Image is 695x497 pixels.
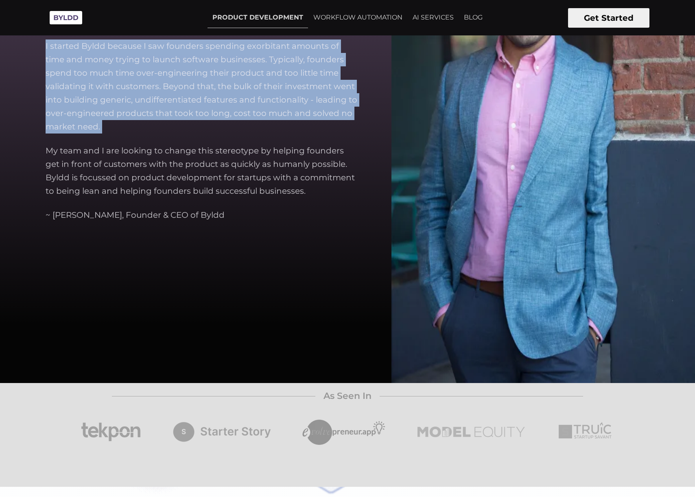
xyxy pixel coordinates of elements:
img: Tekpon [81,423,141,441]
a: WORKFLOW AUTOMATION [308,7,407,28]
a: BLOG [459,7,487,28]
p: I started Byldd because I saw founders spending exorbitant amounts of time and money trying to la... [46,39,359,134]
img: Thumb 891 [302,418,387,446]
img: Truic [555,421,614,442]
button: Get Started [568,8,649,28]
img: Byldd - Product Development Company [46,7,86,29]
p: ~ [PERSON_NAME], Founder & CEO of Byldd [46,208,225,222]
img: Starter Story [171,421,271,442]
a: PRODUCT DEVELOPMENT [208,7,308,28]
a: AI SERVICES [408,7,459,28]
p: My team and I are looking to change this stereotype by helping founders get in front of customers... [46,144,359,198]
img: Model Equality [417,427,525,437]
